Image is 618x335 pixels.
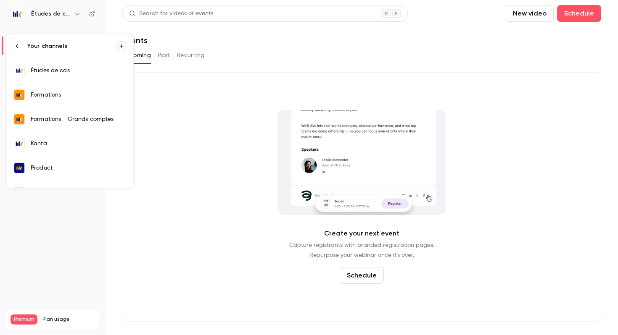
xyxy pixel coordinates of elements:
[27,42,116,50] div: Your channels
[31,66,127,75] div: Études de cas
[14,65,24,76] img: Études de cas
[14,90,24,100] img: Formations
[14,163,24,173] img: Product
[14,114,24,124] img: Formations - Grands comptes
[14,139,24,149] img: Kanta
[31,164,127,172] div: Product
[31,91,127,99] div: Formations
[31,139,127,148] div: Kanta
[31,115,127,123] div: Formations - Grands comptes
